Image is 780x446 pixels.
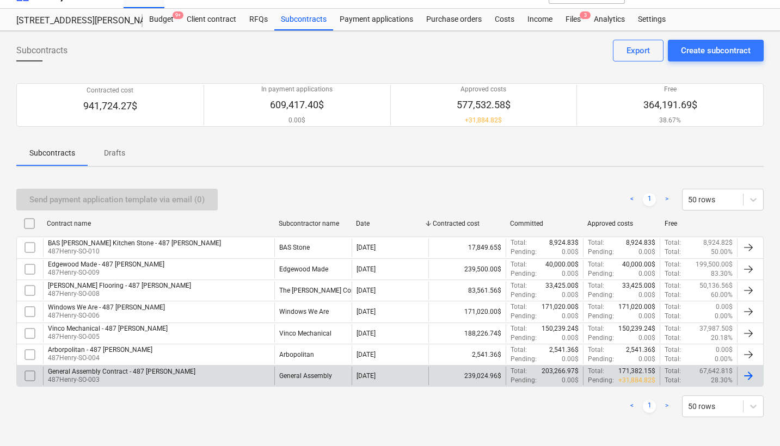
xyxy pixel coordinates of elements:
p: Pending : [511,376,537,385]
p: Total : [665,376,681,385]
p: Total : [511,367,527,376]
p: Total : [588,324,604,333]
div: Windows We Are - 487 [PERSON_NAME] [48,303,165,311]
p: 0.00$ [562,269,579,278]
p: 487Henry-SO-006 [48,311,165,320]
a: Subcontracts [274,9,333,30]
div: 17,849.65$ [428,238,506,257]
p: 487Henry-SO-010 [48,247,221,256]
div: Export [627,44,650,58]
p: Total : [665,260,681,269]
p: Total : [588,302,604,312]
p: 83.30% [711,269,733,278]
p: 0.00$ [638,312,655,321]
div: [PERSON_NAME] Flooring - 487 [PERSON_NAME] [48,282,191,289]
p: Contracted cost [83,86,137,95]
p: 0.00$ [562,333,579,343]
div: The Hudson Company [279,287,372,294]
p: 8,924.83$ [549,238,579,247]
p: Total : [588,367,604,376]
p: Total : [511,324,527,333]
p: Total : [511,302,527,312]
p: Drafts [101,147,127,159]
div: 188,226.74$ [428,324,506,343]
div: 83,561.56$ [428,281,506,300]
p: 50.00% [711,247,733,257]
p: Total : [511,238,527,247]
p: 0.00$ [562,312,579,321]
p: 33,425.00$ [545,281,579,290]
p: Total : [665,324,681,333]
div: 239,024.96$ [428,367,506,385]
p: 487Henry-SO-009 [48,268,164,277]
p: + 31,884.82$ [618,376,655,385]
a: Client contract [180,9,243,30]
iframe: Chat Widget [726,394,780,446]
div: [DATE] [357,330,376,337]
p: Total : [665,290,681,300]
p: 37,987.50$ [699,324,733,333]
div: Vinco Mechanical - 487 [PERSON_NAME] [48,325,168,332]
p: 150,239.24$ [618,324,655,333]
p: 40,000.00$ [622,260,655,269]
p: 0.00$ [638,333,655,343]
div: Edgewood Made [279,265,328,273]
p: 40,000.00$ [545,260,579,269]
a: Income [521,9,559,30]
div: Windows We Are [279,308,329,315]
div: [DATE] [357,244,376,251]
p: 0.00$ [562,290,579,300]
p: Pending : [588,312,614,321]
p: Pending : [588,355,614,364]
div: Subcontractor name [279,220,347,227]
div: Budget [143,9,180,30]
div: Edgewood Made - 487 [PERSON_NAME] [48,261,164,268]
p: 150,239.24$ [542,324,579,333]
div: Vinco Mechanical [279,330,331,337]
p: Total : [665,355,681,364]
div: Payment applications [333,9,420,30]
p: Subcontracts [29,147,75,159]
div: Analytics [587,9,631,30]
p: 20.18% [711,333,733,343]
p: 50,136.56$ [699,281,733,290]
p: 364,191.69$ [643,98,697,112]
p: Pending : [588,376,614,385]
span: 3 [580,11,591,19]
p: 171,382.15$ [618,367,655,376]
a: Previous page [625,193,638,206]
p: Pending : [588,333,614,343]
div: Arborpolitan - 487 [PERSON_NAME] [48,346,152,354]
div: [DATE] [357,351,376,358]
p: 0.00$ [638,355,655,364]
p: Approved costs [457,85,511,94]
div: Costs [488,9,521,30]
p: Total : [511,260,527,269]
div: Committed [510,220,579,227]
p: 0.00$ [716,345,733,355]
div: General Assembly Contract - 487 [PERSON_NAME] [48,368,195,375]
div: [DATE] [357,265,376,273]
p: 609,417.40$ [261,98,333,112]
p: Total : [665,247,681,257]
p: 0.00$ [562,376,579,385]
div: Free [665,220,733,227]
p: Total : [665,302,681,312]
div: 2,541.36$ [428,345,506,364]
p: Pending : [511,312,537,321]
p: 33,425.00$ [622,281,655,290]
button: Create subcontract [668,40,764,61]
a: Settings [631,9,672,30]
p: 0.00$ [562,355,579,364]
span: 9+ [173,11,183,19]
p: Pending : [511,333,537,343]
p: 577,532.58$ [457,98,511,112]
div: Contracted cost [433,220,501,227]
p: 0.00$ [638,290,655,300]
p: 171,020.00$ [542,302,579,312]
a: Page 1 is your current page [643,193,656,206]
